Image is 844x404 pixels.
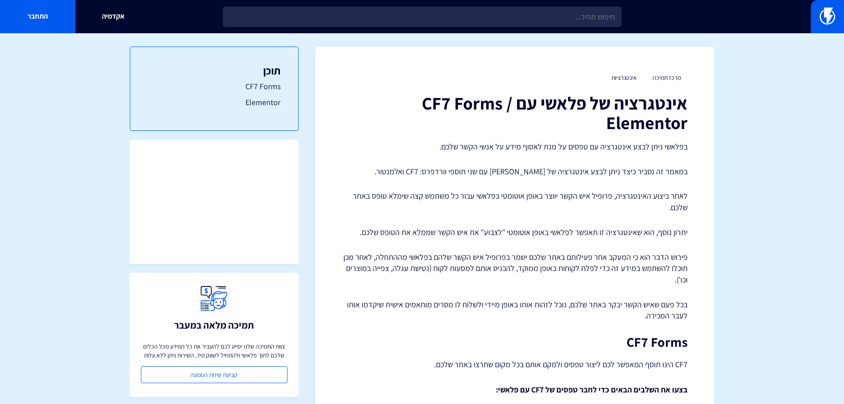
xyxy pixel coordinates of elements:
[141,366,288,383] a: קביעת שיחת הטמעה
[141,342,288,360] p: צוות התמיכה שלנו יסייע לכם להעביר את כל המידע מכל הכלים שלכם לתוך פלאשי ולהתחיל לשווק מיד, השירות...
[342,299,688,322] p: בכל פעם שאיש הקשר יבקר באתר שלכם, נוכל לזהות אותו באופן מיידי ולשלוח לו מסרים מותאמים אישית שיקדמ...
[342,358,688,371] p: CF7 הינו תוסף המאפשר לכם ליצור טפסים ולמקם אותם בכל מקום שתרצו באתר שלכם.
[223,7,622,27] input: חיפוש מהיר...
[496,384,688,395] strong: בצעו את השלבים הבאים כדי לחבר טפסים של CF7 עם פלאשי:
[174,320,254,330] h3: תמיכה מלאה במעבר
[611,74,637,82] a: אינטגרציות
[342,141,688,153] p: בפלאשי ניתן לבצע אינטגרציה עם טפסים על מנת לאסוף מידע על אנשי הקשר שלכם.
[342,190,688,213] p: לאחר ביצוע האינטגרציה, פרופיל איש הקשר יווצר באופן אוטומטי בפלאשי עבור כל משתמש קצה שימלא טופס בא...
[342,166,688,177] p: במאמר זה נסביר כיצד ניתן לבצע אינטגרציה של [PERSON_NAME] עם שני תוספי וורדפרס: CF7 ואלמנטור.
[148,65,280,76] h3: תוכן
[342,251,688,286] p: פירוש הדבר הוא כי המעקב אחר פעילותם באתר שלכם ישמר בפרופיל איש הקשר שלהם בפלאשי מההתחלה, לאחר מכן...
[342,93,688,132] h1: אינטגרציה של פלאשי עם CF7 Forms / Elementor
[148,97,280,108] a: Elementor
[342,227,688,238] p: יתרון נוסף, הוא שאינטגרציה זו תאפשר לפלאשי באופן אוטומטי "לצבוע" את איש הקשר שממלא את הטופס שלכם.
[653,74,681,82] a: מרכז תמיכה
[342,335,688,349] h2: CF7 Forms
[148,81,280,92] a: CF7 Forms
